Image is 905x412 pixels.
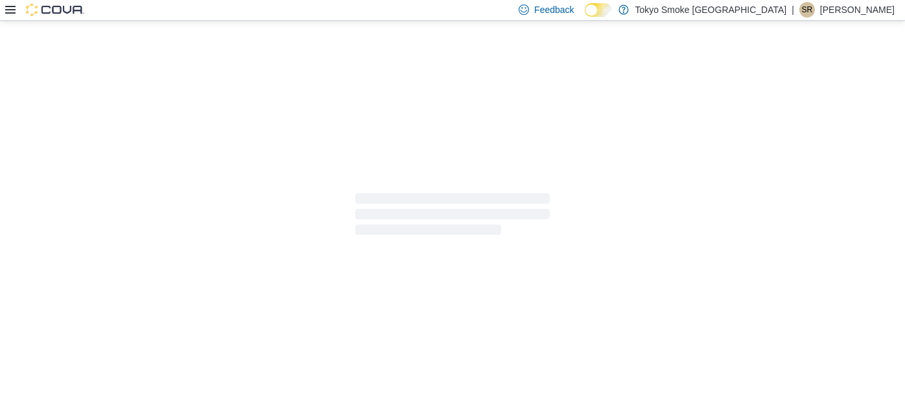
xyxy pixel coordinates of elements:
[820,2,895,18] p: [PERSON_NAME]
[355,196,550,237] span: Loading
[26,3,84,16] img: Cova
[585,3,612,17] input: Dark Mode
[534,3,574,16] span: Feedback
[799,2,815,18] div: Shovan Ranjitkar
[792,2,794,18] p: |
[635,2,787,18] p: Tokyo Smoke [GEOGRAPHIC_DATA]
[802,2,813,18] span: SR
